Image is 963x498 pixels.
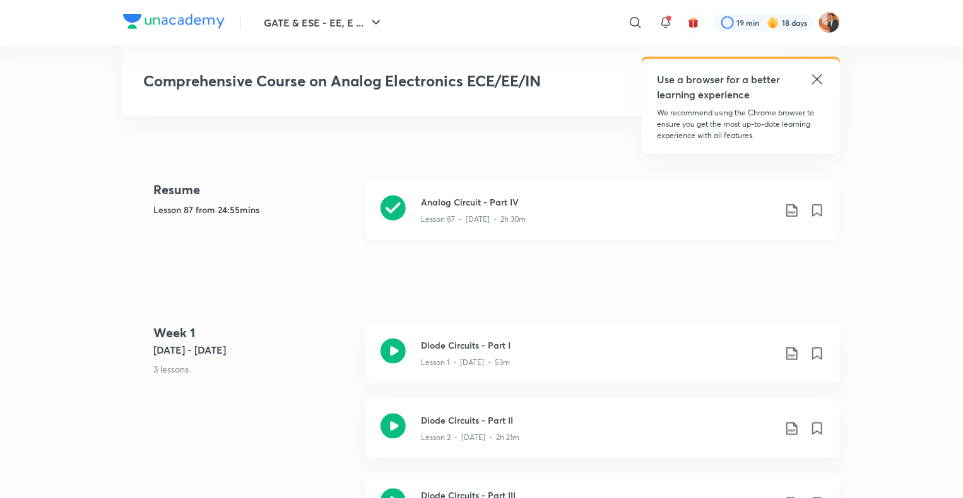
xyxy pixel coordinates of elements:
[153,362,355,376] p: 3 lessons
[421,214,526,225] p: Lesson 87 • [DATE] • 2h 30m
[153,323,355,342] h4: Week 1
[421,339,774,352] h3: Diode Circuits - Part I
[421,195,774,209] h3: Analog Circuit - Part IV
[153,180,355,199] h4: Resume
[688,17,699,28] img: avatar
[421,357,510,368] p: Lesson 1 • [DATE] • 53m
[365,398,840,473] a: Diode Circuits - Part IILesson 2 • [DATE] • 2h 21m
[153,203,355,216] h5: Lesson 87 from 24:55mins
[818,12,840,33] img: Ayush sagitra
[657,107,825,141] p: We recommend using the Chrome browser to ensure you get the most up-to-date learning experience w...
[143,72,637,90] h3: Comprehensive Course on Analog Electronics ECE/EE/IN
[657,72,783,102] h5: Use a browser for a better learning experience
[256,10,391,35] button: GATE & ESE - EE, E ...
[767,16,779,29] img: streak
[153,342,355,357] h5: [DATE] - [DATE]
[365,180,840,255] a: Analog Circuit - Part IVLesson 87 • [DATE] • 2h 30m
[123,14,225,29] img: Company Logo
[683,13,704,33] button: avatar
[365,323,840,398] a: Diode Circuits - Part ILesson 1 • [DATE] • 53m
[421,432,519,443] p: Lesson 2 • [DATE] • 2h 21m
[123,14,225,32] a: Company Logo
[421,414,774,427] h3: Diode Circuits - Part II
